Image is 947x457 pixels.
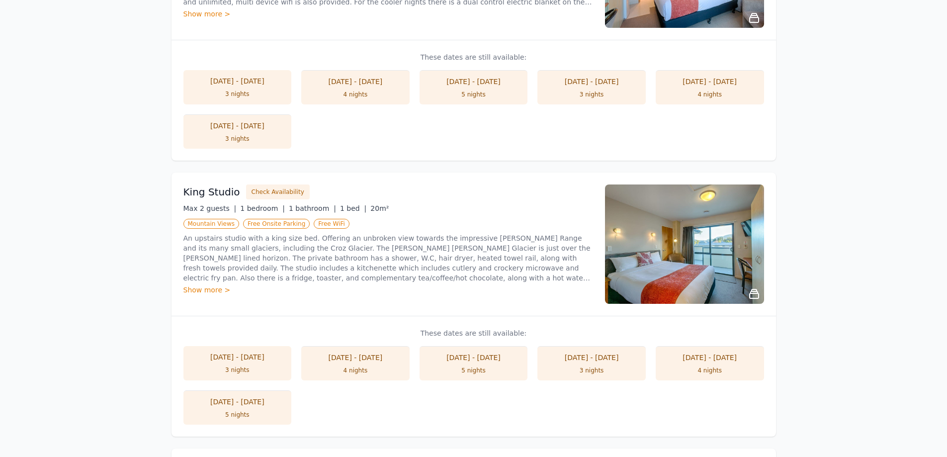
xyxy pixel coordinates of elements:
div: [DATE] - [DATE] [193,397,282,407]
div: 4 nights [666,366,754,374]
div: 5 nights [193,411,282,419]
div: 3 nights [193,366,282,374]
p: These dates are still available: [183,52,764,62]
button: Check Availability [246,184,310,199]
div: Show more > [183,285,593,295]
div: 5 nights [430,91,518,98]
div: 4 nights [311,91,400,98]
span: 1 bathroom | [289,204,336,212]
h3: King Studio [183,185,240,199]
span: 1 bedroom | [240,204,285,212]
div: [DATE] - [DATE] [193,76,282,86]
div: 5 nights [430,366,518,374]
div: 3 nights [547,91,636,98]
div: [DATE] - [DATE] [193,352,282,362]
div: [DATE] - [DATE] [666,353,754,363]
div: 3 nights [193,90,282,98]
div: [DATE] - [DATE] [666,77,754,87]
p: These dates are still available: [183,328,764,338]
div: [DATE] - [DATE] [547,353,636,363]
span: Free WiFi [314,219,349,229]
div: 3 nights [193,135,282,143]
p: An upstairs studio with a king size bed. Offering an unbroken view towards the impressive [PERSON... [183,233,593,283]
div: [DATE] - [DATE] [430,353,518,363]
div: [DATE] - [DATE] [193,121,282,131]
div: [DATE] - [DATE] [547,77,636,87]
div: 4 nights [311,366,400,374]
span: Max 2 guests | [183,204,237,212]
span: 1 bed | [340,204,366,212]
div: [DATE] - [DATE] [311,353,400,363]
div: Show more > [183,9,593,19]
div: 4 nights [666,91,754,98]
div: [DATE] - [DATE] [311,77,400,87]
span: Mountain Views [183,219,239,229]
span: 20m² [370,204,389,212]
div: 3 nights [547,366,636,374]
span: Free Onsite Parking [243,219,310,229]
div: [DATE] - [DATE] [430,77,518,87]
